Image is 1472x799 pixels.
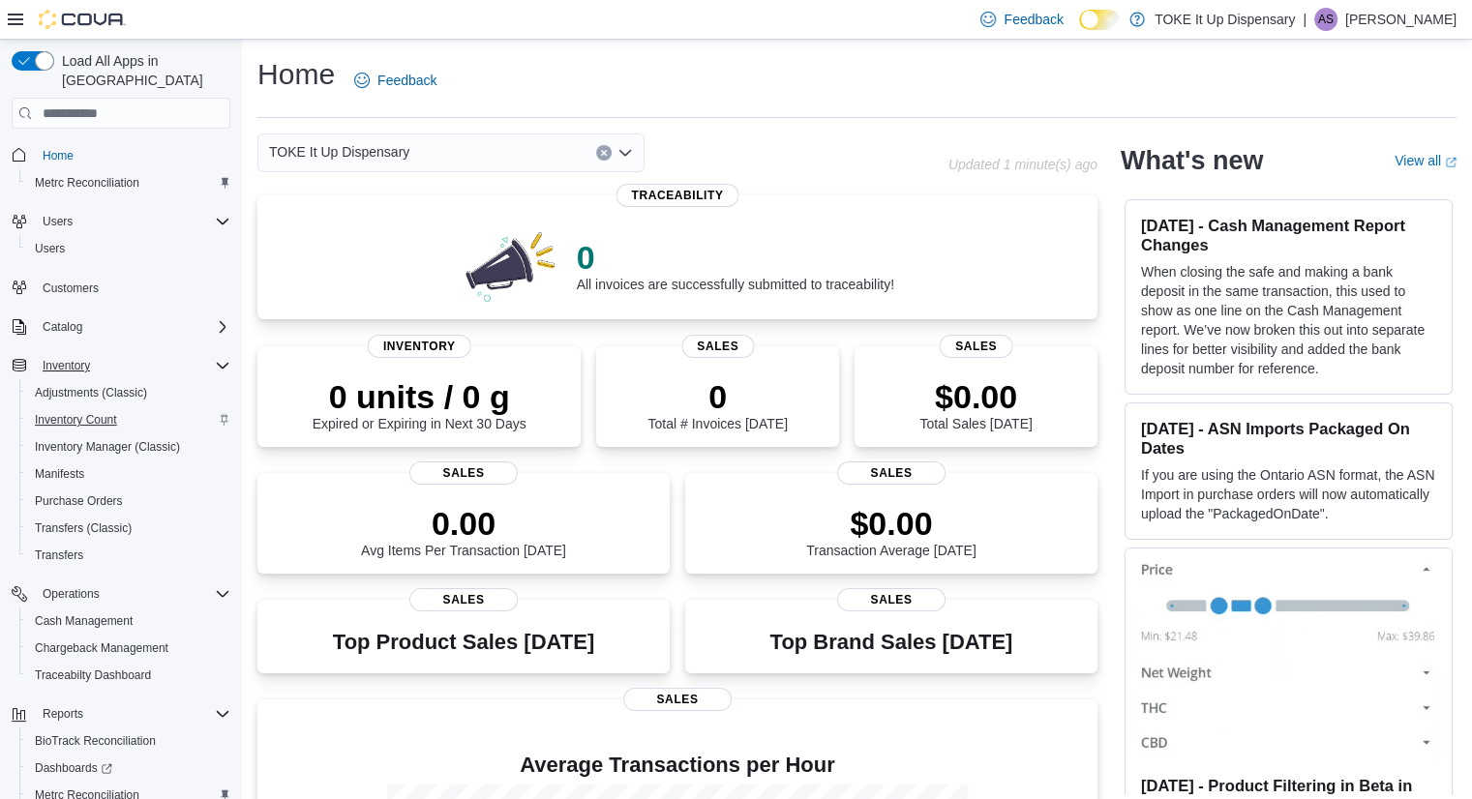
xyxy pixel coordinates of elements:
svg: External link [1445,157,1457,168]
a: Home [35,144,81,167]
button: Open list of options [617,145,633,161]
button: Users [35,210,80,233]
a: Transfers (Classic) [27,517,139,540]
a: View allExternal link [1395,153,1457,168]
a: Dashboards [19,755,238,782]
span: Sales [409,588,518,611]
div: Expired or Expiring in Next 30 Days [313,377,526,431]
span: Feedback [377,71,436,90]
h4: Average Transactions per Hour [273,754,1082,777]
a: Purchase Orders [27,489,131,513]
button: Users [4,208,238,235]
span: Traceability [616,184,738,207]
span: Operations [43,586,100,602]
button: Inventory Manager (Classic) [19,433,238,460]
p: 0 units / 0 g [313,377,526,416]
span: Inventory Manager (Classic) [27,435,230,459]
p: When closing the safe and making a bank deposit in the same transaction, this used to show as one... [1141,262,1436,378]
span: Transfers [27,544,230,567]
p: [PERSON_NAME] [1345,8,1457,31]
span: Transfers [35,547,83,563]
button: Cash Management [19,607,238,635]
a: Dashboards [27,756,120,780]
span: Feedback [1004,10,1063,29]
span: Metrc Reconciliation [35,175,139,191]
span: Reports [43,706,83,722]
span: Customers [35,276,230,300]
span: Reports [35,702,230,725]
span: Catalog [43,319,82,335]
span: Sales [681,335,754,358]
button: Transfers [19,542,238,569]
button: Reports [35,702,91,725]
img: Cova [39,10,126,29]
input: Dark Mode [1079,10,1120,30]
a: Metrc Reconciliation [27,171,147,194]
div: Transaction Average [DATE] [806,504,976,558]
span: Cash Management [27,609,230,633]
p: TOKE It Up Dispensary [1155,8,1295,31]
p: 0 [577,238,894,277]
span: Chargeback Management [35,640,168,656]
button: Inventory [4,352,238,379]
button: Inventory Count [19,406,238,433]
span: BioTrack Reconciliation [27,729,230,753]
button: Users [19,235,238,262]
p: $0.00 [919,377,1032,416]
span: Catalog [35,315,230,339]
span: Metrc Reconciliation [27,171,230,194]
span: Manifests [35,466,84,482]
button: Operations [35,582,107,606]
span: Operations [35,582,230,606]
span: Purchase Orders [27,489,230,513]
img: 0 [461,226,561,304]
span: Users [27,237,230,260]
span: Users [35,241,65,256]
a: BioTrack Reconciliation [27,729,164,753]
a: Inventory Manager (Classic) [27,435,188,459]
span: Inventory [43,358,90,373]
span: Dashboards [27,756,230,780]
button: Inventory [35,354,98,377]
span: Users [35,210,230,233]
h3: Top Brand Sales [DATE] [770,631,1013,654]
button: Transfers (Classic) [19,515,238,542]
span: Traceabilty Dashboard [27,664,230,687]
span: Home [35,142,230,166]
button: Chargeback Management [19,635,238,662]
span: AS [1318,8,1334,31]
div: All invoices are successfully submitted to traceability! [577,238,894,292]
span: BioTrack Reconciliation [35,733,156,749]
a: Traceabilty Dashboard [27,664,159,687]
span: Cash Management [35,613,133,629]
span: TOKE It Up Dispensary [269,140,409,163]
span: Transfers (Classic) [27,517,230,540]
span: Sales [837,461,946,485]
p: If you are using the Ontario ASN format, the ASN Import in purchase orders will now automatically... [1141,465,1436,523]
span: Load All Apps in [GEOGRAPHIC_DATA] [54,51,230,90]
a: Cash Management [27,609,140,633]
button: Clear input [596,145,612,161]
p: | [1303,8,1307,31]
span: Inventory Count [27,408,230,431]
p: 0 [647,377,787,416]
button: Metrc Reconciliation [19,169,238,196]
button: Home [4,140,238,168]
div: Avg Items Per Transaction [DATE] [361,504,566,558]
span: Sales [940,335,1012,358]
span: Chargeback Management [27,636,230,660]
button: Catalog [35,315,90,339]
span: Dark Mode [1079,30,1080,31]
button: Manifests [19,460,238,488]
span: Inventory [35,354,230,377]
a: Manifests [27,462,92,486]
span: Inventory Count [35,412,117,428]
span: Adjustments (Classic) [35,385,147,400]
h3: [DATE] - Cash Management Report Changes [1141,216,1436,254]
button: Catalog [4,313,238,340]
span: Transfers (Classic) [35,520,132,536]
button: Reports [4,700,238,727]
a: Adjustments (Classic) [27,381,155,404]
span: Customers [43,281,99,296]
span: Inventory Manager (Classic) [35,439,180,455]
